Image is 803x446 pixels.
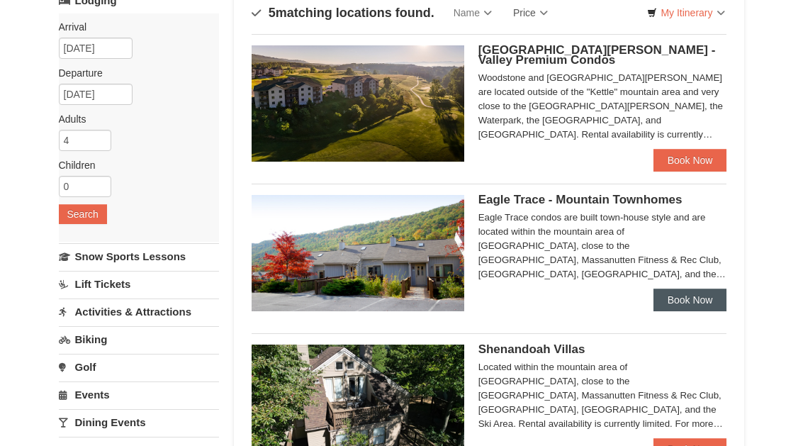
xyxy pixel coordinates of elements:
img: 19218983-1-9b289e55.jpg [252,195,464,311]
a: Events [59,381,220,408]
a: Book Now [653,289,727,311]
div: Woodstone and [GEOGRAPHIC_DATA][PERSON_NAME] are located outside of the "Kettle" mountain area an... [478,71,727,142]
button: Search [59,204,107,224]
a: Activities & Attractions [59,299,220,325]
h4: matching locations found. [252,6,434,20]
a: Biking [59,326,220,352]
a: Lift Tickets [59,271,220,297]
img: 19219041-4-ec11c166.jpg [252,45,464,162]
label: Departure [59,66,209,80]
div: Located within the mountain area of [GEOGRAPHIC_DATA], close to the [GEOGRAPHIC_DATA], Massanutte... [478,360,727,431]
span: Shenandoah Villas [478,342,585,356]
a: My Itinerary [638,2,734,23]
span: 5 [269,6,276,20]
label: Adults [59,112,209,126]
span: Eagle Trace - Mountain Townhomes [478,193,683,206]
a: Book Now [653,149,727,172]
span: [GEOGRAPHIC_DATA][PERSON_NAME] - Valley Premium Condos [478,43,716,67]
div: Eagle Trace condos are built town-house style and are located within the mountain area of [GEOGRA... [478,211,727,281]
a: Dining Events [59,409,220,435]
a: Golf [59,354,220,380]
a: Snow Sports Lessons [59,243,220,269]
label: Children [59,158,209,172]
label: Arrival [59,20,209,34]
